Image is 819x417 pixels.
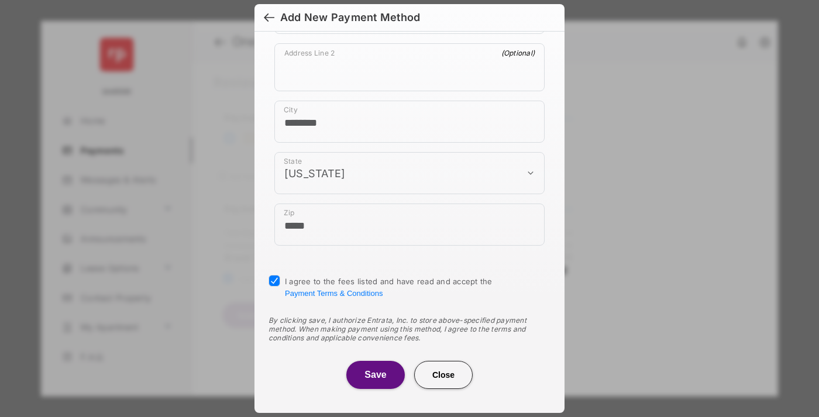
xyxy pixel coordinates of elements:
div: payment_method_screening[postal_addresses][addressLine2] [274,43,545,91]
div: Add New Payment Method [280,11,420,24]
div: payment_method_screening[postal_addresses][locality] [274,101,545,143]
div: payment_method_screening[postal_addresses][postalCode] [274,204,545,246]
div: payment_method_screening[postal_addresses][administrativeArea] [274,152,545,194]
div: By clicking save, I authorize Entrata, Inc. to store above-specified payment method. When making ... [269,316,550,342]
button: I agree to the fees listed and have read and accept the [285,289,383,298]
button: Close [414,361,473,389]
button: Save [346,361,405,389]
span: I agree to the fees listed and have read and accept the [285,277,493,298]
